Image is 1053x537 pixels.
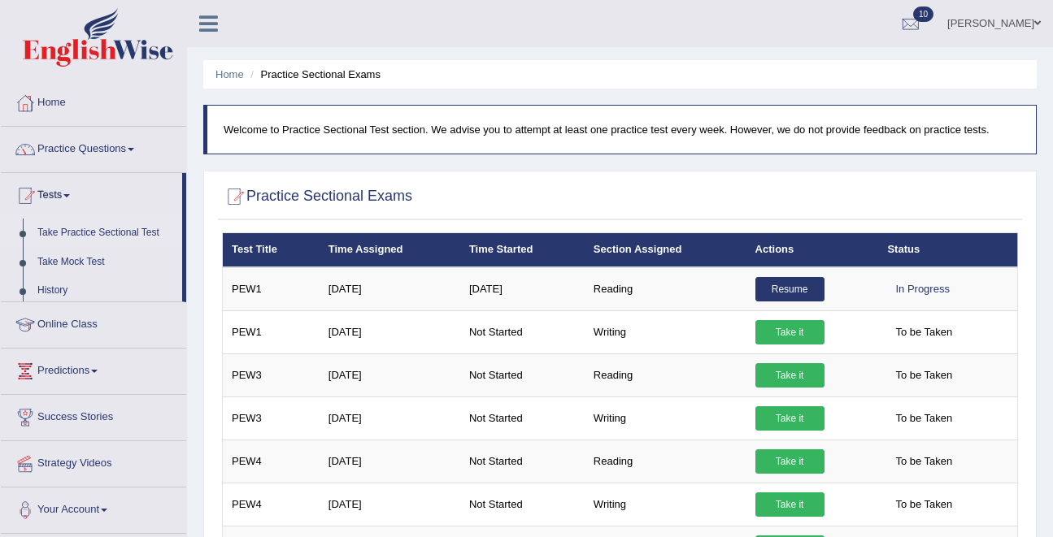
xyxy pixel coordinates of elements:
a: Home [1,80,186,121]
a: Take Mock Test [30,248,182,277]
td: PEW4 [223,440,320,483]
th: Test Title [223,233,320,267]
td: Reading [585,440,746,483]
h2: Practice Sectional Exams [222,184,412,209]
a: Take it [755,406,825,431]
span: To be Taken [887,449,960,474]
td: Not Started [460,483,585,526]
td: PEW4 [223,483,320,526]
a: Take it [755,492,825,517]
td: [DATE] [320,396,460,440]
th: Time Assigned [320,233,460,267]
td: Not Started [460,396,585,440]
td: Writing [585,310,746,353]
a: Take Practice Sectional Test [30,219,182,248]
td: PEW3 [223,353,320,396]
span: To be Taken [887,320,960,344]
a: Home [215,68,244,80]
td: [DATE] [320,353,460,396]
a: Take it [755,449,825,474]
a: History [30,276,182,305]
td: Reading [585,267,746,311]
td: [DATE] [320,483,460,526]
li: Practice Sectional Exams [246,67,381,82]
a: Strategy Videos [1,441,186,482]
td: [DATE] [460,267,585,311]
span: To be Taken [887,492,960,517]
a: Your Account [1,487,186,528]
td: [DATE] [320,267,460,311]
a: Online Class [1,302,186,343]
td: Writing [585,396,746,440]
span: To be Taken [887,406,960,431]
a: Resume [755,277,825,301]
td: PEW1 [223,310,320,353]
a: Tests [1,173,182,214]
span: To be Taken [887,363,960,388]
a: Take it [755,320,825,344]
p: Welcome to Practice Sectional Test section. We advise you to attempt at least one practice test e... [224,122,1020,137]
td: [DATE] [320,440,460,483]
a: Practice Questions [1,127,186,167]
a: Take it [755,363,825,388]
th: Section Assigned [585,233,746,267]
td: Not Started [460,440,585,483]
th: Time Started [460,233,585,267]
td: Not Started [460,353,585,396]
td: Not Started [460,310,585,353]
td: PEW1 [223,267,320,311]
th: Status [878,233,1017,267]
td: [DATE] [320,310,460,353]
td: Reading [585,353,746,396]
a: Success Stories [1,395,186,435]
td: PEW3 [223,396,320,440]
div: In Progress [887,277,957,301]
span: 10 [913,6,933,22]
th: Actions [746,233,879,267]
a: Predictions [1,349,186,389]
td: Writing [585,483,746,526]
